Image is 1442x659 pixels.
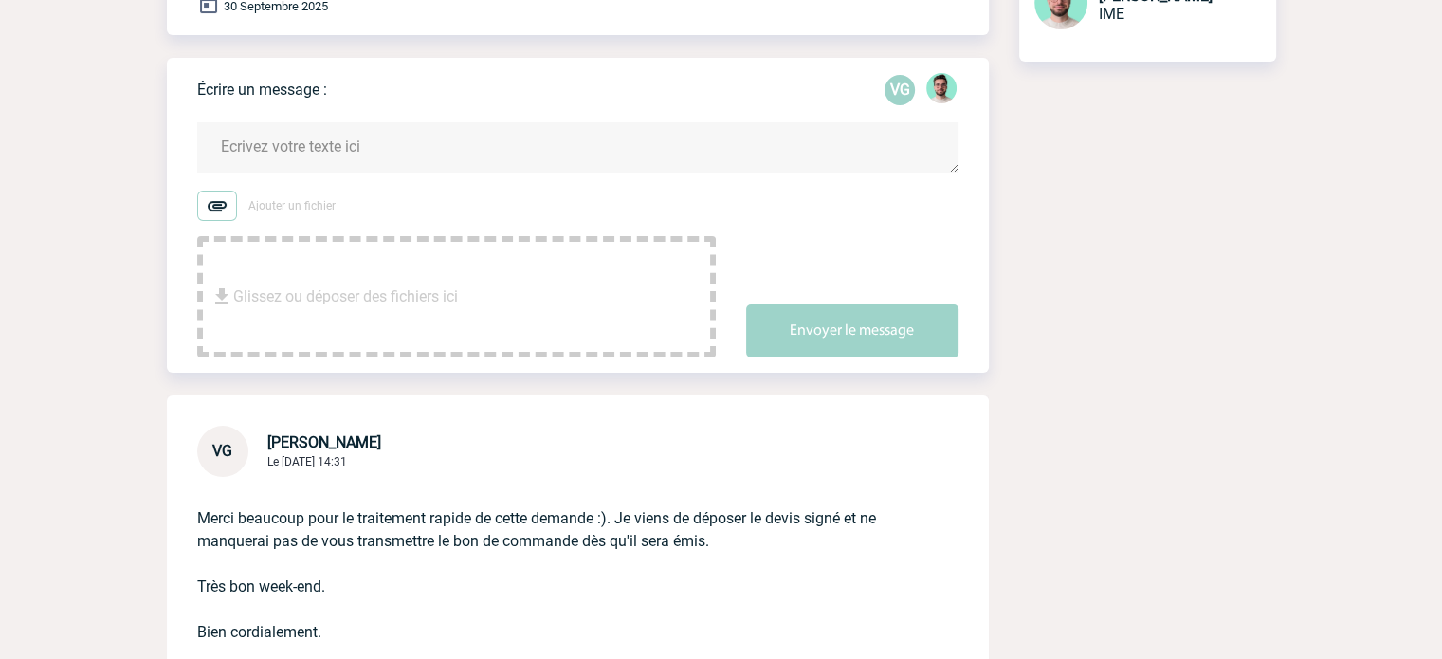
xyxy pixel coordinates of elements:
[212,442,232,460] span: VG
[248,199,336,212] span: Ajouter un fichier
[267,455,347,468] span: Le [DATE] 14:31
[267,433,381,451] span: [PERSON_NAME]
[885,75,915,105] div: Valerie GANGLOFF
[926,73,957,107] div: Benjamin ROLAND
[210,285,233,308] img: file_download.svg
[197,81,327,99] p: Écrire un message :
[197,477,905,644] p: Merci beaucoup pour le traitement rapide de cette demande :). Je viens de déposer le devis signé ...
[746,304,958,357] button: Envoyer le message
[885,75,915,105] p: VG
[1099,5,1124,23] span: IME
[926,73,957,103] img: 121547-2.png
[233,249,458,344] span: Glissez ou déposer des fichiers ici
